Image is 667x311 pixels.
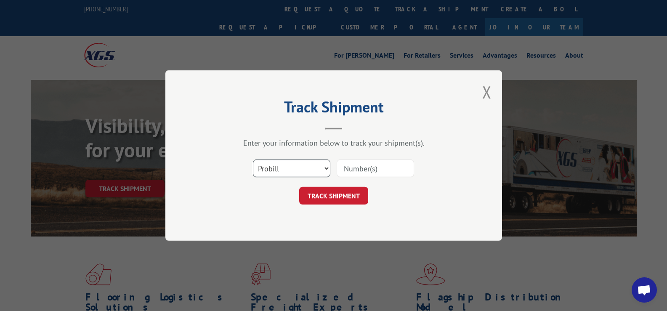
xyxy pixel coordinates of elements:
h2: Track Shipment [207,101,460,117]
div: Open chat [632,277,657,303]
div: Enter your information below to track your shipment(s). [207,138,460,148]
button: Close modal [482,81,492,103]
input: Number(s) [337,159,414,177]
button: TRACK SHIPMENT [299,187,368,205]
